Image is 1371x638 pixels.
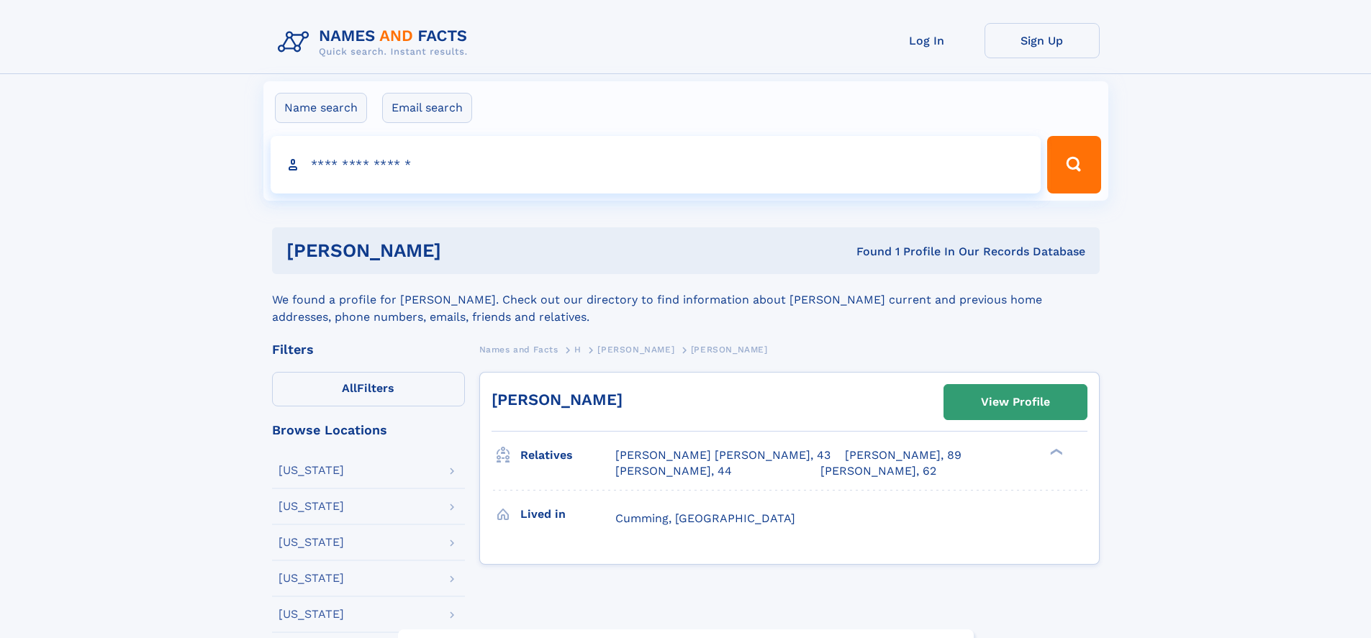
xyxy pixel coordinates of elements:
a: [PERSON_NAME] [PERSON_NAME], 43 [615,447,831,463]
a: H [574,340,582,358]
h3: Relatives [520,443,615,468]
label: Email search [382,93,472,123]
a: [PERSON_NAME], 44 [615,463,732,479]
a: [PERSON_NAME], 62 [820,463,936,479]
a: [PERSON_NAME], 89 [845,447,961,463]
span: [PERSON_NAME] [597,345,674,355]
div: [US_STATE] [279,501,344,512]
a: [PERSON_NAME] [492,391,623,409]
span: All [342,381,357,395]
div: Filters [272,343,465,356]
span: [PERSON_NAME] [691,345,768,355]
h1: [PERSON_NAME] [286,242,649,260]
button: Search Button [1047,136,1100,193]
div: [US_STATE] [279,537,344,548]
div: View Profile [981,386,1050,419]
a: Log In [869,23,985,58]
a: Names and Facts [479,340,558,358]
div: [US_STATE] [279,465,344,476]
div: Found 1 Profile In Our Records Database [648,244,1085,260]
div: We found a profile for [PERSON_NAME]. Check out our directory to find information about [PERSON_N... [272,274,1100,326]
span: H [574,345,582,355]
img: Logo Names and Facts [272,23,479,62]
a: View Profile [944,385,1087,419]
input: search input [271,136,1041,193]
div: [US_STATE] [279,609,344,620]
label: Filters [272,372,465,406]
a: [PERSON_NAME] [597,340,674,358]
div: Browse Locations [272,424,465,437]
a: Sign Up [985,23,1100,58]
h3: Lived in [520,502,615,527]
div: [US_STATE] [279,573,344,584]
span: Cumming, [GEOGRAPHIC_DATA] [615,511,795,525]
label: Name search [275,93,367,123]
div: ❯ [1046,447,1064,457]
